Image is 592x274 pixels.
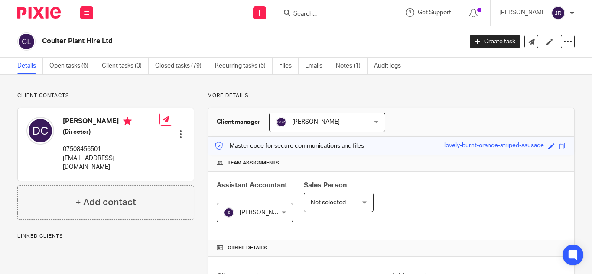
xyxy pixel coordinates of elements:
[208,92,575,99] p: More details
[42,37,374,46] h2: Coulter Plant Hire Ltd
[499,8,547,17] p: [PERSON_NAME]
[17,7,61,19] img: Pixie
[224,207,234,218] img: svg%3E
[551,6,565,20] img: svg%3E
[102,58,149,74] a: Client tasks (0)
[63,128,159,136] h5: (Director)
[17,233,194,240] p: Linked clients
[17,32,36,51] img: svg%3E
[17,58,43,74] a: Details
[311,200,346,206] span: Not selected
[276,117,286,127] img: svg%3E
[374,58,407,74] a: Audit logs
[75,196,136,209] h4: + Add contact
[63,117,159,128] h4: [PERSON_NAME]
[63,145,159,154] p: 07508456501
[215,58,273,74] a: Recurring tasks (5)
[228,245,267,251] span: Other details
[215,142,364,150] p: Master code for secure communications and files
[217,182,287,189] span: Assistant Accountant
[49,58,95,74] a: Open tasks (6)
[123,117,132,126] i: Primary
[418,10,451,16] span: Get Support
[470,35,520,48] a: Create task
[26,117,54,145] img: svg%3E
[217,118,260,126] h3: Client manager
[444,141,544,151] div: lovely-burnt-orange-striped-sausage
[292,119,340,125] span: [PERSON_NAME]
[17,92,194,99] p: Client contacts
[240,210,293,216] span: [PERSON_NAME] S
[336,58,368,74] a: Notes (1)
[293,10,371,18] input: Search
[63,154,159,172] p: [EMAIL_ADDRESS][DOMAIN_NAME]
[279,58,299,74] a: Files
[304,182,347,189] span: Sales Person
[228,160,279,167] span: Team assignments
[155,58,208,74] a: Closed tasks (79)
[305,58,329,74] a: Emails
